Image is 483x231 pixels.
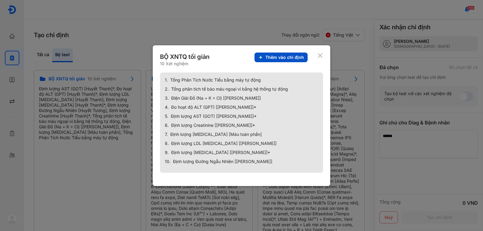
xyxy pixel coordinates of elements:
span: Định lượng AST (GOT) [[PERSON_NAME]]* [171,114,257,119]
span: Định lượng [MEDICAL_DATA] [[PERSON_NAME]]* [171,150,270,155]
span: Định lượng Creatinine [[PERSON_NAME]]* [171,123,255,128]
div: BỘ XNTQ tối giản [160,53,211,61]
span: 9. [165,150,169,155]
span: Định lượng Đường Ngẫu Nhiên [[PERSON_NAME]] [173,159,272,164]
span: 8. [165,141,169,146]
span: Thêm vào chỉ định [265,55,304,60]
span: 6. [165,123,169,128]
span: 1. [165,77,168,83]
span: 3. [165,95,169,101]
span: Định lượng LDL [MEDICAL_DATA] [[PERSON_NAME]] [171,141,277,146]
span: Điện Giải Đồ (Na + K + Cl) [[PERSON_NAME]] [171,95,261,101]
span: Tổng Phân Tích Nước Tiểu bằng máy tự động [170,77,261,83]
span: 2. [165,86,169,92]
div: 10 Xét nghiệm [160,61,211,66]
span: Tổng phân tích tế bào máu ngoại vi bằng hệ thống tự động [171,86,288,92]
span: 5. [165,114,168,119]
span: Đo hoạt độ ALT (GPT) [[PERSON_NAME]]* [171,104,256,110]
span: Định lượng [MEDICAL_DATA] [Máu toàn phần] [170,132,262,137]
span: 4. [165,104,169,110]
span: 10. [165,159,171,164]
span: 7. [165,132,168,137]
button: Thêm vào chỉ định [254,53,308,62]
